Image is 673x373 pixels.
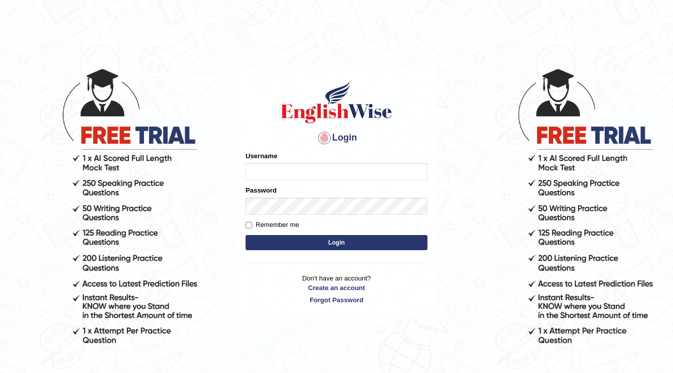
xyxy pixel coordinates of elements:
p: Don't have an account? [246,273,427,305]
label: Username [246,151,277,161]
a: Forgot Password [246,295,427,305]
img: Logo of English Wise sign in for intelligent practice with AI [279,79,394,125]
h4: Login [246,130,427,146]
input: Remember me [246,222,252,228]
button: Login [246,235,427,250]
a: Create an account [246,283,427,293]
label: Password [246,185,276,195]
label: Remember me [246,220,299,230]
